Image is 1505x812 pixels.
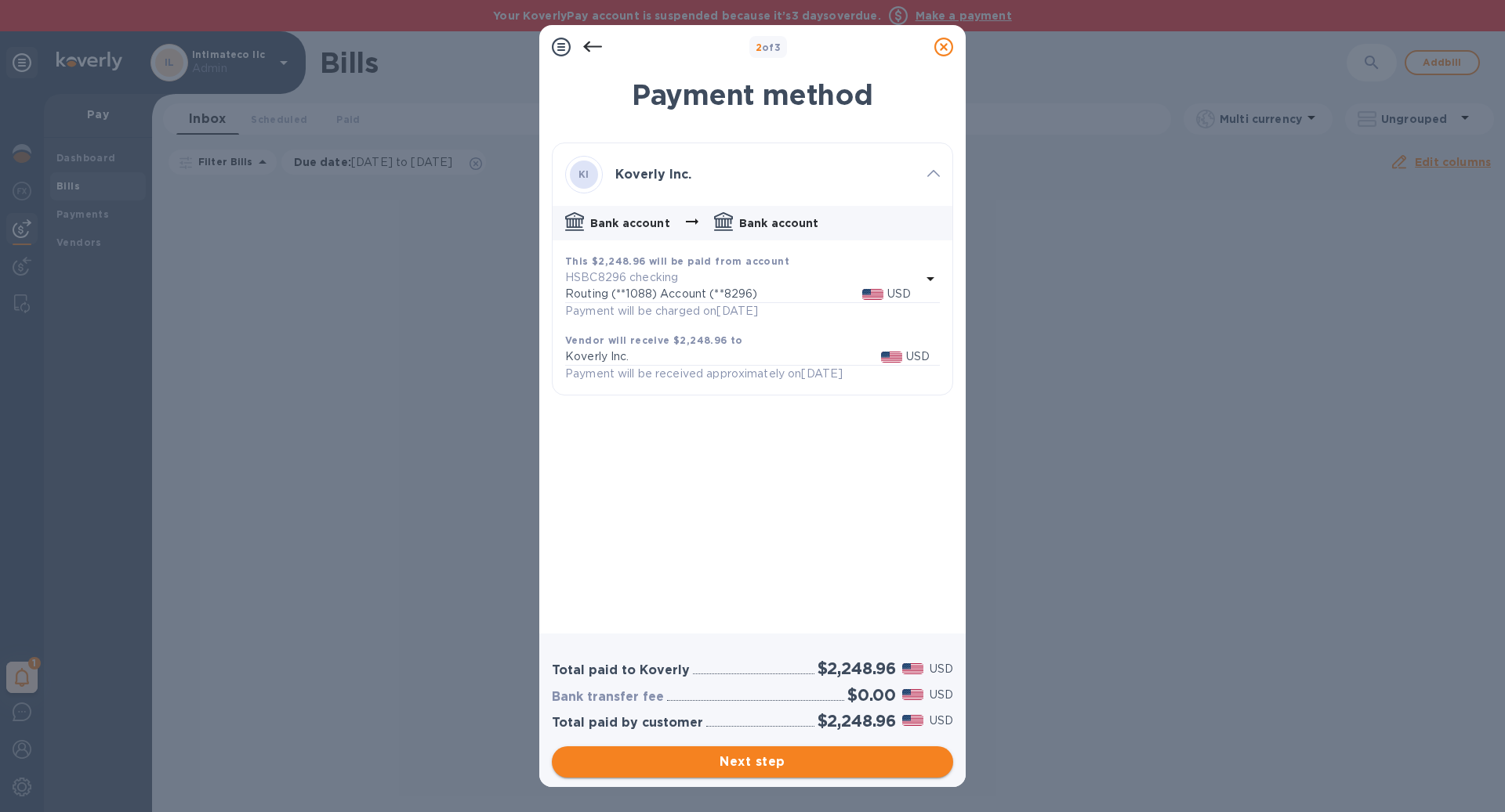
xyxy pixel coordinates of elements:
[564,752,941,771] span: Next step
[930,713,953,729] p: USD
[552,78,953,111] h1: Payment method
[590,215,670,231] p: Bank account
[756,42,782,53] b: of 3
[847,685,896,705] h2: $0.00
[552,746,953,778] button: Next step
[565,286,862,302] p: Routing (**1088) Account (**8296)
[565,255,789,267] b: This $2,248.96 will be paid from account
[930,687,953,703] p: USD
[552,716,703,731] h3: Total paid by customer
[565,334,743,346] b: Vendor will receive $2,248.96 to
[902,715,923,726] img: USD
[902,663,923,674] img: USD
[930,661,953,677] p: USD
[906,348,930,365] p: USD
[565,366,843,382] p: Payment will be received approximately on [DATE]
[739,215,819,231] p: Bank account
[565,269,921,286] p: HSBC8296 checking
[552,690,664,705] h3: Bank transfer fee
[818,659,896,678] h2: $2,248.96
[553,143,952,206] div: KIKoverly Inc.
[552,663,690,678] h3: Total paid to Koverly
[862,289,883,300] img: USD
[818,711,896,731] h2: $2,248.96
[902,689,923,700] img: USD
[565,303,758,319] p: Payment will be charged on [DATE]
[578,168,589,180] b: KI
[887,286,911,302] p: USD
[615,167,691,182] b: Koverly Inc.
[881,352,902,363] img: USD
[565,348,881,365] p: Koverly Inc.
[756,42,762,53] span: 2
